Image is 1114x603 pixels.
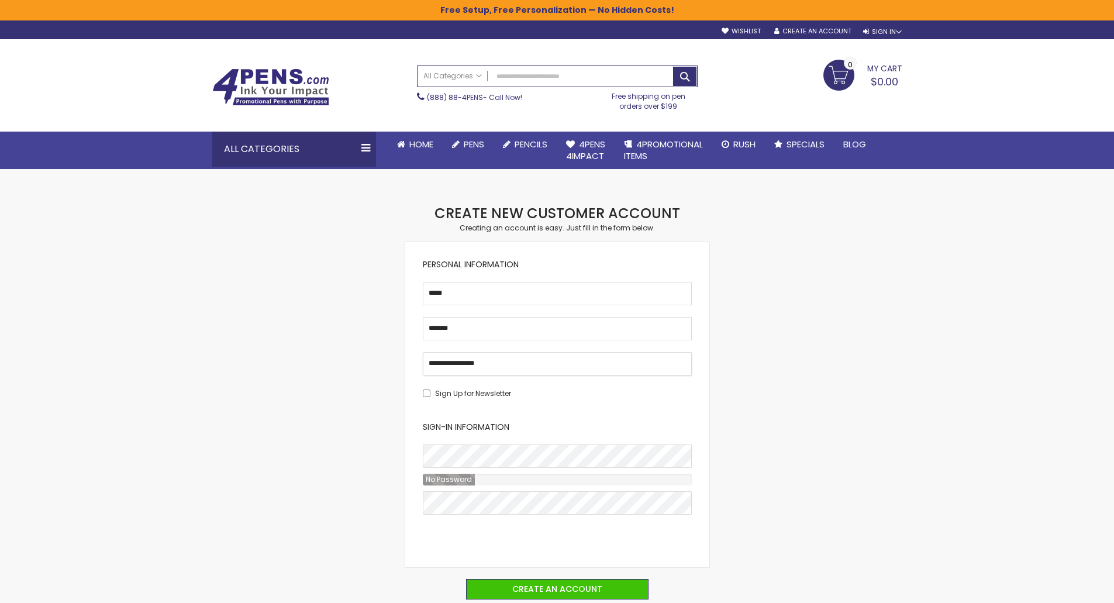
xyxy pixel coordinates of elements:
[722,27,761,36] a: Wishlist
[427,92,522,102] span: - Call Now!
[423,474,475,484] span: No Password
[843,138,866,150] span: Blog
[494,132,557,157] a: Pencils
[434,204,680,223] strong: Create New Customer Account
[733,138,756,150] span: Rush
[418,66,488,85] a: All Categories
[466,579,649,599] button: Create an Account
[427,92,483,102] a: (888) 88-4PENS
[409,138,433,150] span: Home
[423,421,509,433] span: Sign-in Information
[863,27,902,36] div: Sign In
[464,138,484,150] span: Pens
[712,132,765,157] a: Rush
[388,132,443,157] a: Home
[515,138,547,150] span: Pencils
[212,132,376,167] div: All Categories
[765,132,834,157] a: Specials
[423,474,475,485] div: Password Strength:
[599,87,698,111] div: Free shipping on pen orders over $199
[615,132,712,170] a: 4PROMOTIONALITEMS
[512,583,602,595] span: Create an Account
[557,132,615,170] a: 4Pens4impact
[405,223,709,233] div: Creating an account is easy. Just fill in the form below.
[443,132,494,157] a: Pens
[787,138,825,150] span: Specials
[423,259,519,270] span: Personal Information
[624,138,703,162] span: 4PROMOTIONAL ITEMS
[423,71,482,81] span: All Categories
[823,60,902,89] a: $0.00 0
[834,132,875,157] a: Blog
[566,138,605,162] span: 4Pens 4impact
[848,59,853,70] span: 0
[212,68,329,106] img: 4Pens Custom Pens and Promotional Products
[871,74,898,89] span: $0.00
[774,27,851,36] a: Create an Account
[435,388,511,398] span: Sign Up for Newsletter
